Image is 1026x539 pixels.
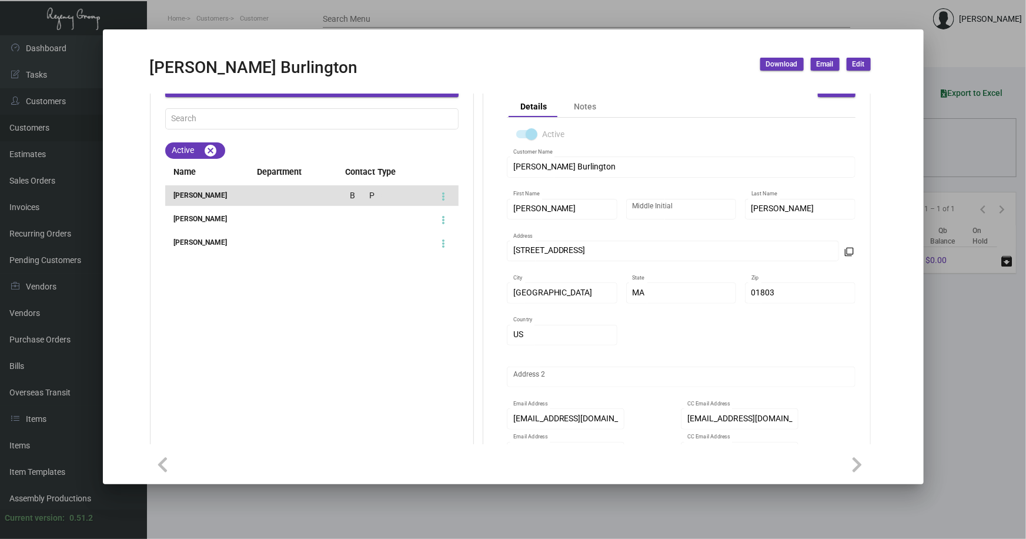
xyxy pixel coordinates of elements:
[171,114,453,124] input: Search
[513,246,833,255] input: Enter a location
[542,127,564,141] span: Active
[248,166,322,179] span: Department
[343,189,362,202] mat-chip: B
[811,58,840,71] button: Email
[766,59,798,69] span: Download
[165,166,239,179] span: Name
[574,101,596,113] div: Notes
[165,237,239,248] div: [PERSON_NAME]
[853,59,865,69] span: Edit
[520,101,547,113] div: Details
[165,142,225,159] mat-chip: Active
[5,512,65,524] div: Current version:
[69,512,93,524] div: 0.51.2
[845,251,854,260] mat-icon: filter_none
[817,59,834,69] span: Email
[204,144,218,158] mat-icon: cancel
[150,58,358,78] h2: [PERSON_NAME] Burlington
[362,189,382,202] mat-chip: P
[165,190,239,201] div: [PERSON_NAME]
[336,166,459,179] span: Contact Type
[760,58,804,71] button: Download
[165,214,239,224] div: [PERSON_NAME]
[847,58,871,71] button: Edit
